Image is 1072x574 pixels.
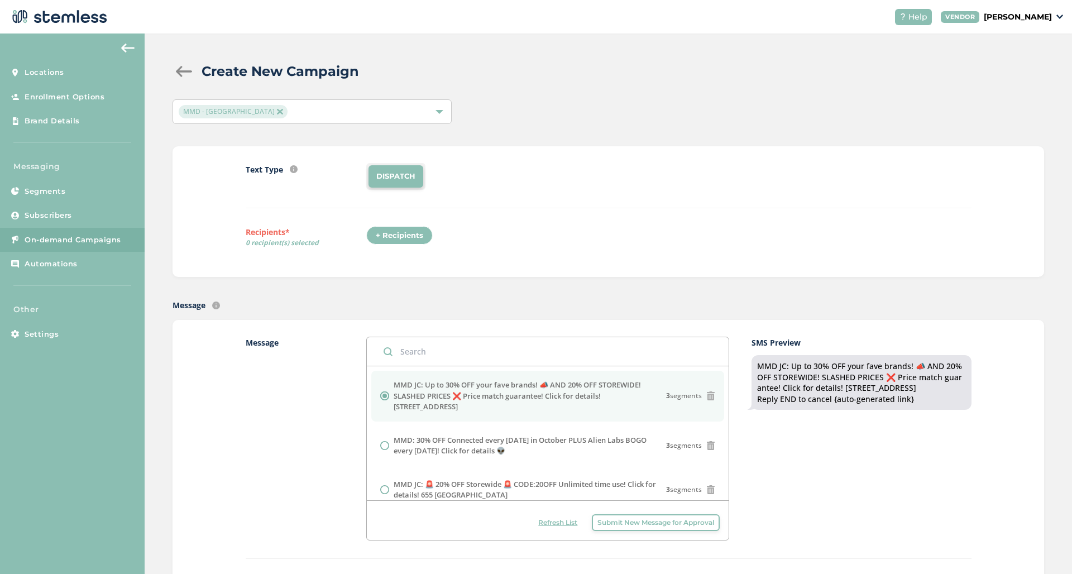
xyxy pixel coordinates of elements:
button: Submit New Message for Approval [592,514,720,531]
div: VENDOR [941,11,979,23]
label: MMD: 30% OFF Connected every [DATE] in October PLUS Alien Labs BOGO every [DATE]! Click for detai... [394,435,666,457]
strong: 3 [666,485,670,494]
span: Subscribers [25,210,72,221]
span: Locations [25,67,64,78]
img: icon-info-236977d2.svg [290,165,298,173]
span: Settings [25,329,59,340]
strong: 3 [666,391,670,400]
label: Recipients* [246,226,367,252]
li: DISPATCH [368,165,423,188]
span: Segments [25,186,65,197]
img: icon-info-236977d2.svg [212,302,220,309]
label: SMS Preview [752,337,971,348]
img: icon_down-arrow-small-66adaf34.svg [1056,15,1063,19]
span: Refresh List [538,518,577,528]
span: segments [666,485,702,495]
img: icon-close-accent-8a337256.svg [277,109,283,114]
iframe: Chat Widget [1016,520,1072,574]
img: icon-arrow-back-accent-c549486e.svg [121,44,135,52]
span: On-demand Campaigns [25,235,121,246]
div: + Recipients [366,226,433,245]
img: logo-dark-0685b13c.svg [9,6,107,28]
span: segments [666,391,702,401]
span: Enrollment Options [25,92,104,103]
label: Message [173,299,205,311]
div: MMD JC: Up to 30% OFF your fave brands! 📣 AND 20% OFF STOREWIDE! SLASHED PRICES ❌ Price match gua... [757,361,965,404]
span: 0 recipient(s) selected [246,238,367,248]
input: Search [367,337,729,366]
label: Message [246,337,367,540]
p: [PERSON_NAME] [984,11,1052,23]
img: icon-help-white-03924b79.svg [899,13,906,20]
button: Refresh List [533,514,583,531]
label: MMD JC: 🚨 20% OFF Storewide 🚨 CODE:20OFF Unlimited time use! Click for details! 655 [GEOGRAPHIC_D... [394,479,666,501]
label: Text Type [246,164,283,175]
span: Help [908,11,927,23]
span: MMD - [GEOGRAPHIC_DATA] [179,105,287,118]
label: MMD JC: Up to 30% OFF your fave brands! 📣 AND 20% OFF STOREWIDE! SLASHED PRICES ❌ Price match gua... [394,380,666,413]
span: Automations [25,259,78,270]
strong: 3 [666,441,670,450]
span: Brand Details [25,116,80,127]
span: segments [666,441,702,451]
span: Submit New Message for Approval [597,518,714,528]
h2: Create New Campaign [202,61,359,82]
